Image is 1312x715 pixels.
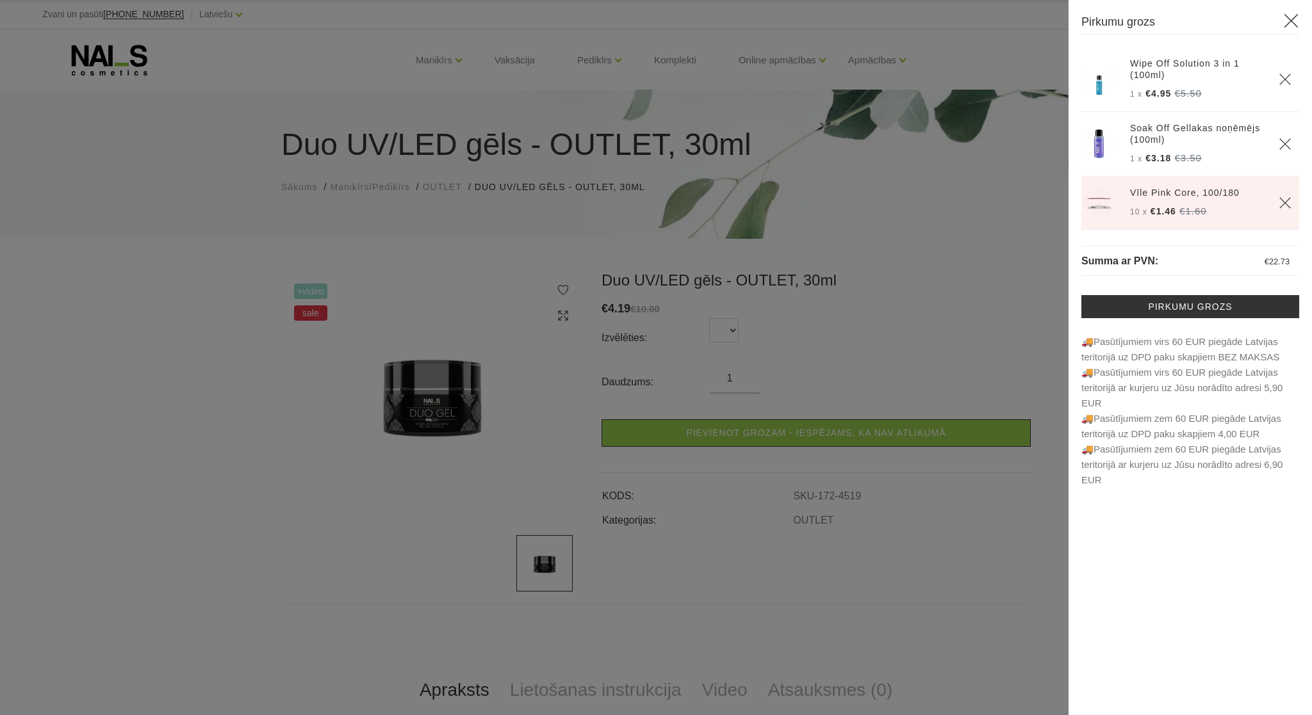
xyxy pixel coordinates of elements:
span: Summa ar PVN: [1081,255,1158,266]
span: 1 x [1130,90,1142,99]
p: 🚚Pasūtījumiem virs 60 EUR piegāde Latvijas teritorijā uz DPD paku skapjiem BEZ MAKSAS 🚚Pasūt... [1081,334,1299,488]
a: Soak Off Gellakas noņēmējs (100ml) [1130,122,1263,145]
span: €1.46 [1151,206,1176,216]
span: €4.95 [1145,88,1171,99]
span: € [1265,257,1269,266]
a: Delete [1279,73,1291,86]
a: Pirkumu grozs [1081,295,1299,318]
a: Vīle Pink Core, 100/180 [1130,187,1240,198]
s: €1.60 [1179,205,1207,216]
s: €5.50 [1174,88,1202,99]
span: 10 x [1130,207,1147,216]
span: 1 x [1130,154,1142,163]
a: Delete [1279,138,1291,150]
a: Delete [1279,197,1291,209]
a: Wipe Off Solution 3 in 1 (100ml) [1130,58,1263,81]
span: €3.18 [1145,153,1171,163]
s: €3.50 [1174,152,1202,163]
h3: Pirkumu grozs [1081,13,1299,35]
span: 22.73 [1269,257,1290,266]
